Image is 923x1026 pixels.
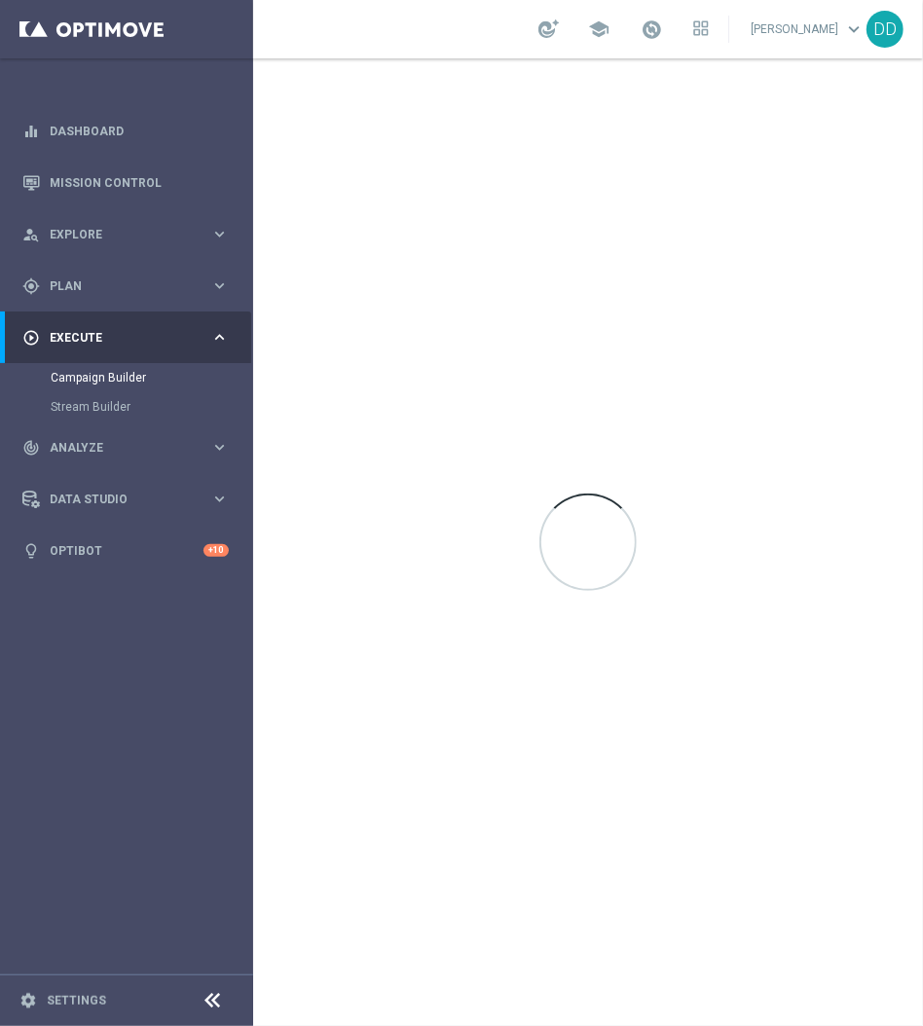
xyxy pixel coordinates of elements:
i: play_circle_outline [22,329,40,347]
div: Optibot [22,525,229,576]
i: person_search [22,226,40,243]
i: keyboard_arrow_right [210,328,229,347]
a: Settings [47,995,106,1007]
div: Plan [22,277,210,295]
i: settings [19,992,37,1009]
a: Dashboard [50,105,229,157]
button: Data Studio keyboard_arrow_right [21,492,230,507]
i: keyboard_arrow_right [210,225,229,243]
i: keyboard_arrow_right [210,438,229,457]
div: Campaign Builder [51,363,251,392]
i: track_changes [22,439,40,457]
span: Plan [50,280,210,292]
div: Dashboard [22,105,229,157]
i: equalizer [22,123,40,140]
a: Optibot [50,525,203,576]
a: Stream Builder [51,399,203,415]
i: keyboard_arrow_right [210,490,229,508]
span: school [588,18,609,40]
span: Data Studio [50,494,210,505]
div: Execute [22,329,210,347]
button: lightbulb Optibot +10 [21,543,230,559]
div: +10 [203,544,229,557]
span: Execute [50,332,210,344]
button: equalizer Dashboard [21,124,230,139]
i: lightbulb [22,542,40,560]
div: DD [867,11,904,48]
a: Mission Control [50,157,229,208]
button: play_circle_outline Execute keyboard_arrow_right [21,330,230,346]
a: Campaign Builder [51,370,203,385]
button: track_changes Analyze keyboard_arrow_right [21,440,230,456]
i: keyboard_arrow_right [210,276,229,295]
div: Data Studio [22,491,210,508]
div: Explore [22,226,210,243]
div: Mission Control [22,157,229,208]
button: gps_fixed Plan keyboard_arrow_right [21,278,230,294]
button: person_search Explore keyboard_arrow_right [21,227,230,242]
span: keyboard_arrow_down [843,18,865,40]
i: gps_fixed [22,277,40,295]
span: Explore [50,229,210,240]
a: [PERSON_NAME]keyboard_arrow_down [749,15,867,44]
span: Analyze [50,442,210,454]
div: Stream Builder [51,392,251,421]
div: Analyze [22,439,210,457]
button: Mission Control [21,175,230,191]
